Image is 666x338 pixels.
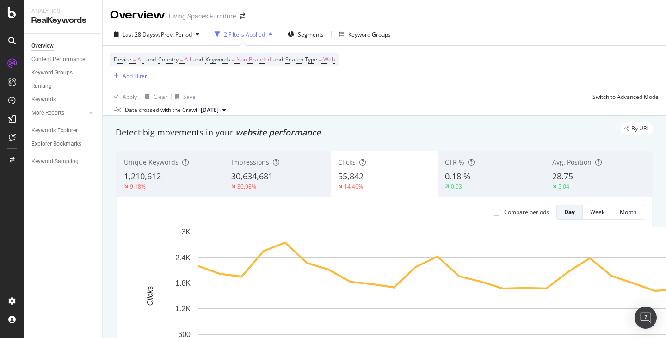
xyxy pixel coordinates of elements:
div: Compare periods [504,208,549,216]
span: 0.18 % [445,171,470,182]
span: All [137,53,144,66]
span: Segments [298,31,324,38]
span: = [180,55,183,63]
div: 14.46% [344,183,363,191]
div: 2 Filters Applied [224,31,265,38]
span: = [133,55,136,63]
text: Clicks [146,286,154,306]
button: Save [172,89,196,104]
text: 3K [181,228,191,236]
span: Clicks [338,158,356,166]
span: 30,634,681 [231,171,273,182]
span: vs Prev. Period [155,31,192,38]
div: Switch to Advanced Mode [592,93,659,101]
span: Non-Branded [236,53,271,66]
button: Add Filter [110,70,147,81]
div: Apply [123,93,137,101]
span: 2025 Sep. 29th [201,106,219,114]
a: Keyword Sampling [31,157,96,166]
div: More Reports [31,108,64,118]
div: legacy label [621,122,653,135]
span: 55,842 [338,171,364,182]
a: Overview [31,41,96,51]
span: and [193,55,203,63]
text: 1.8K [175,279,191,287]
div: 30.98% [237,183,256,191]
div: Save [183,93,196,101]
div: Keyword Groups [348,31,391,38]
div: Clear [154,93,167,101]
span: = [319,55,322,63]
div: Add Filter [123,72,147,80]
div: Content Performance [31,55,85,64]
a: Explorer Bookmarks [31,139,96,149]
a: Content Performance [31,55,96,64]
span: CTR % [445,158,464,166]
div: Day [564,208,575,216]
div: Explorer Bookmarks [31,139,81,149]
a: More Reports [31,108,86,118]
button: Clear [141,89,167,104]
div: 5.04 [558,183,569,191]
span: Unique Keywords [124,158,179,166]
text: 2.4K [175,253,191,261]
button: Segments [284,27,327,42]
span: Web [323,53,335,66]
div: 0.03 [451,183,462,191]
div: RealKeywords [31,15,95,26]
div: Data crossed with the Crawl [125,106,197,114]
button: 2 Filters Applied [211,27,276,42]
span: and [146,55,156,63]
button: Apply [110,89,137,104]
a: Keywords Explorer [31,126,96,135]
button: Last 28 DaysvsPrev. Period [110,27,203,42]
div: Keywords [31,95,56,104]
span: Avg. Position [552,158,592,166]
span: 28.75 [552,171,573,182]
div: Keyword Groups [31,68,73,78]
button: Day [556,205,583,220]
span: Country [158,55,179,63]
div: Week [590,208,604,216]
span: Last 28 Days [123,31,155,38]
div: Overview [110,7,165,23]
span: Impressions [231,158,269,166]
div: 9.18% [130,183,146,191]
a: Keywords [31,95,96,104]
button: [DATE] [197,104,230,116]
button: Keyword Groups [335,27,395,42]
span: and [273,55,283,63]
div: Ranking [31,81,52,91]
span: Device [114,55,131,63]
div: Overview [31,41,54,51]
span: = [232,55,235,63]
div: Month [620,208,636,216]
span: By URL [631,126,649,131]
div: Living Spaces Furniture [169,12,236,21]
a: Ranking [31,81,96,91]
div: Keyword Sampling [31,157,79,166]
span: Search Type [285,55,317,63]
a: Keyword Groups [31,68,96,78]
button: Month [612,205,644,220]
button: Switch to Advanced Mode [589,89,659,104]
div: Analytics [31,7,95,15]
span: All [185,53,191,66]
div: arrow-right-arrow-left [240,13,245,19]
text: 1.2K [175,305,191,313]
button: Week [583,205,612,220]
span: 1,210,612 [124,171,161,182]
div: Keywords Explorer [31,126,78,135]
div: Open Intercom Messenger [635,307,657,329]
span: Keywords [205,55,230,63]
